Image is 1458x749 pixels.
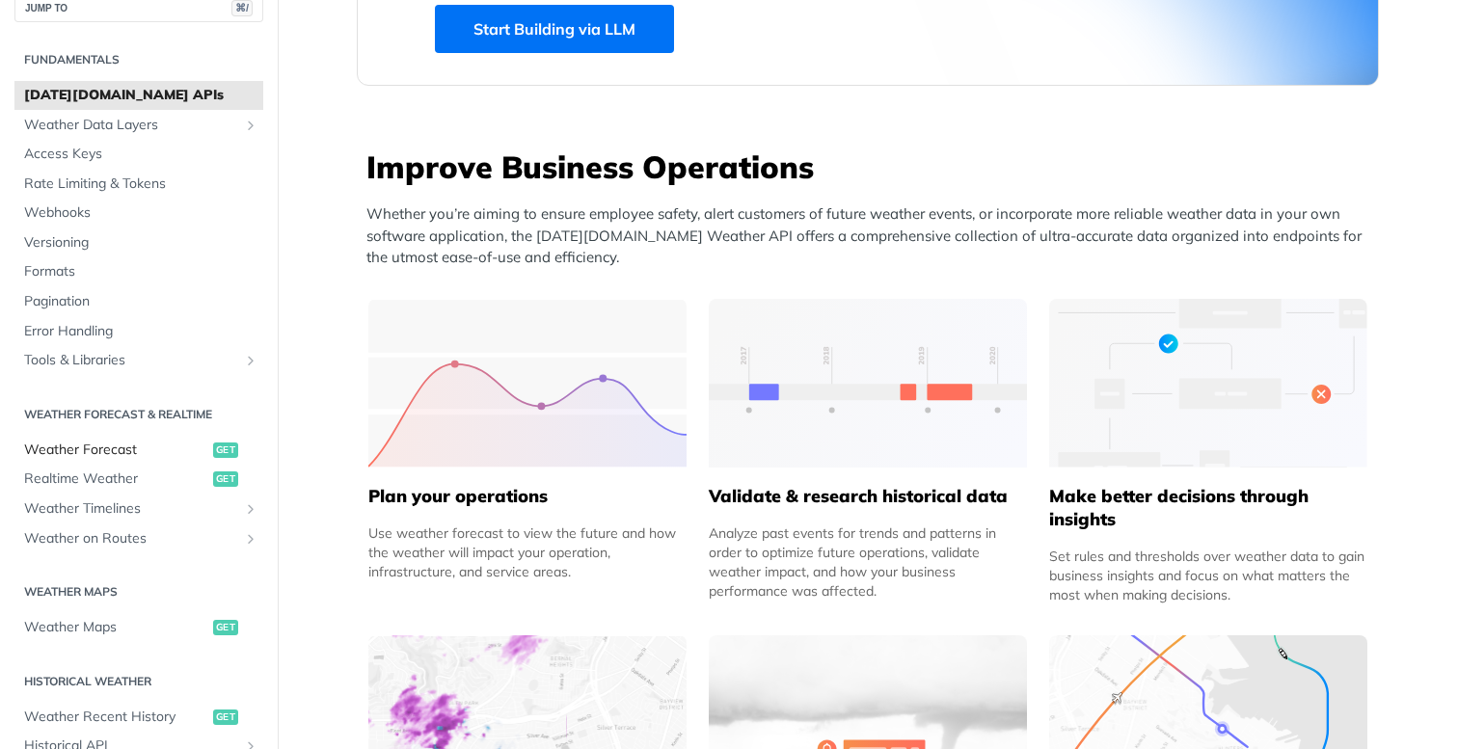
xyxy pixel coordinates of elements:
button: Show subpages for Weather Data Layers [243,118,258,133]
span: get [213,709,238,725]
a: Tools & LibrariesShow subpages for Tools & Libraries [14,346,263,375]
div: Set rules and thresholds over weather data to gain business insights and focus on what matters th... [1049,547,1367,604]
h2: Fundamentals [14,51,263,68]
span: Access Keys [24,145,258,164]
a: Realtime Weatherget [14,465,263,494]
img: 39565e8-group-4962x.svg [368,299,687,468]
h5: Plan your operations [368,485,687,508]
img: 13d7ca0-group-496-2.svg [709,299,1027,468]
span: Pagination [24,292,258,311]
a: Pagination [14,287,263,316]
span: Weather on Routes [24,529,238,548]
span: Tools & Libraries [24,351,238,370]
a: Start Building via LLM [435,5,674,53]
span: Realtime Weather [24,469,208,489]
a: Weather Data LayersShow subpages for Weather Data Layers [14,111,263,140]
h5: Validate & research historical data [709,485,1027,508]
span: Rate Limiting & Tokens [24,174,258,194]
a: Formats [14,257,263,286]
a: Versioning [14,228,263,257]
a: Weather Forecastget [14,436,263,465]
a: Webhooks [14,199,263,227]
a: Access Keys [14,140,263,169]
h2: Weather Maps [14,583,263,601]
a: Weather TimelinesShow subpages for Weather Timelines [14,495,263,523]
a: Weather Recent Historyget [14,703,263,732]
span: get [213,620,238,635]
span: [DATE][DOMAIN_NAME] APIs [24,86,258,105]
span: Weather Data Layers [24,116,238,135]
h2: Weather Forecast & realtime [14,406,263,423]
button: Show subpages for Weather on Routes [243,531,258,547]
h5: Make better decisions through insights [1049,485,1367,531]
button: Show subpages for Tools & Libraries [243,353,258,368]
span: Weather Maps [24,618,208,637]
img: a22d113-group-496-32x.svg [1049,299,1367,468]
button: Show subpages for Weather Timelines [243,501,258,517]
h2: Historical Weather [14,673,263,690]
span: Weather Forecast [24,441,208,460]
a: Weather Mapsget [14,613,263,642]
h3: Improve Business Operations [366,146,1379,188]
span: get [213,471,238,487]
span: Webhooks [24,203,258,223]
a: [DATE][DOMAIN_NAME] APIs [14,81,263,110]
span: Weather Timelines [24,499,238,519]
span: Error Handling [24,322,258,341]
a: Rate Limiting & Tokens [14,170,263,199]
a: Weather on RoutesShow subpages for Weather on Routes [14,524,263,553]
span: Weather Recent History [24,708,208,727]
div: Use weather forecast to view the future and how the weather will impact your operation, infrastru... [368,523,687,581]
span: Versioning [24,233,258,253]
span: get [213,442,238,458]
p: Whether you’re aiming to ensure employee safety, alert customers of future weather events, or inc... [366,203,1379,269]
span: Formats [24,262,258,281]
a: Error Handling [14,317,263,346]
div: Analyze past events for trends and patterns in order to optimize future operations, validate weat... [709,523,1027,601]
